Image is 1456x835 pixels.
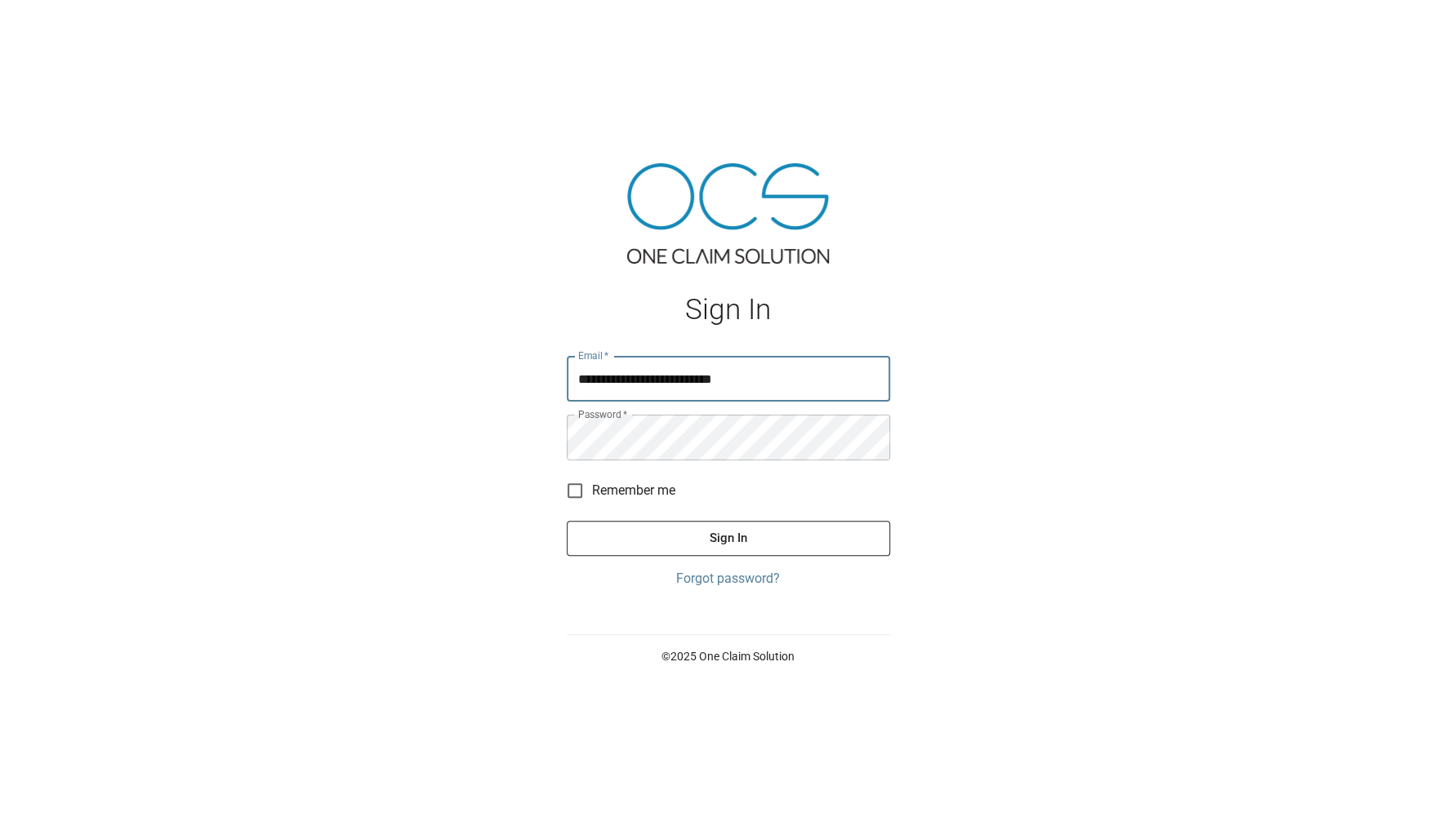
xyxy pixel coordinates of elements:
a: Forgot password? [567,569,890,588]
label: Password [578,407,627,421]
button: Sign In [567,521,890,555]
h1: Sign In [567,293,890,326]
img: ocs-logo-white-transparent.png [20,10,85,42]
span: Remember me [592,481,675,500]
p: © 2025 One Claim Solution [567,648,890,664]
img: ocs-logo-tra.png [627,163,829,264]
label: Email [578,349,609,362]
